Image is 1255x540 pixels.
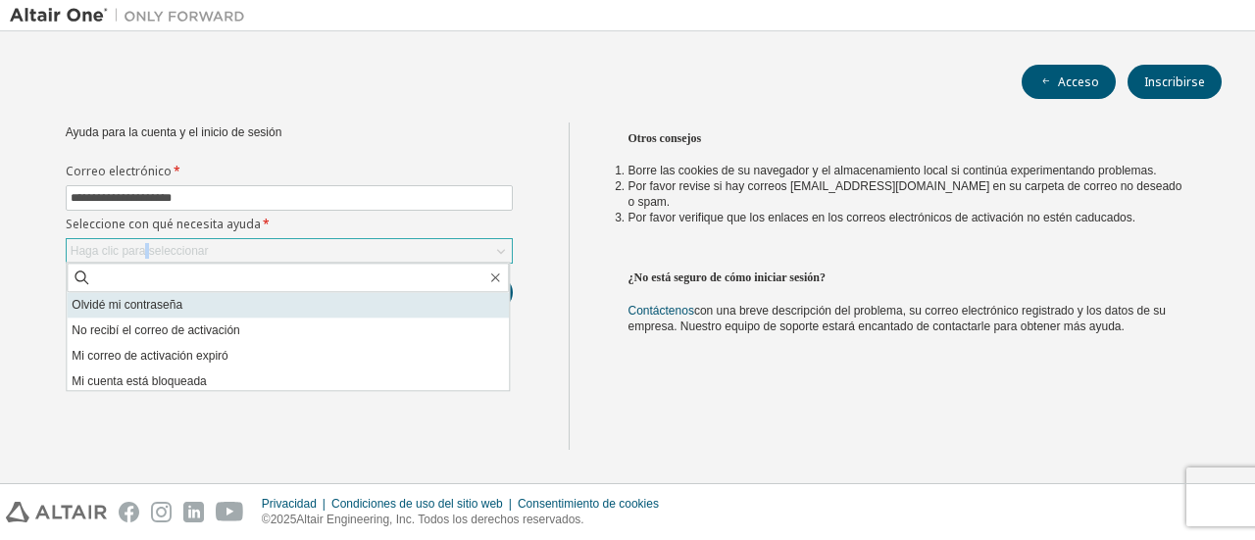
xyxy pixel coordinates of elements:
[183,502,204,522] img: linkedin.svg
[6,502,107,522] img: altair_logo.svg
[1022,65,1116,99] button: Acceso
[331,497,503,511] font: Condiciones de uso del sitio web
[296,513,583,526] font: Altair Engineering, Inc. Todos los derechos reservados.
[71,244,209,258] font: Haga clic para seleccionar
[628,304,1166,333] font: con una breve descripción del problema, su correo electrónico registrado y los datos de su empres...
[151,502,172,522] img: instagram.svg
[67,239,512,263] div: Haga clic para seleccionar
[628,131,702,145] font: Otros consejos
[628,270,827,284] font: ¿No está seguro de cómo iniciar sesión?
[1128,65,1222,99] button: Inscribirse
[628,164,1157,177] font: Borre las cookies de su navegador y el almacenamiento local si continúa experimentando problemas.
[216,502,244,522] img: youtube.svg
[66,216,261,232] font: Seleccione con qué necesita ayuda
[1144,74,1205,90] font: Inscribirse
[1058,74,1099,90] font: Acceso
[66,163,172,179] font: Correo electrónico
[10,6,255,25] img: Altair Uno
[271,513,297,526] font: 2025
[72,298,182,312] font: Olvidé mi contraseña
[518,497,659,511] font: Consentimiento de cookies
[628,179,1182,209] font: Por favor revise si hay correos [EMAIL_ADDRESS][DOMAIN_NAME] en su carpeta de correo no deseado o...
[262,513,271,526] font: ©
[262,497,317,511] font: Privacidad
[628,211,1136,224] font: Por favor verifique que los enlaces en los correos electrónicos de activación no estén caducados.
[119,502,139,522] img: facebook.svg
[66,125,282,139] font: Ayuda para la cuenta y el inicio de sesión
[628,304,694,318] a: Contáctenos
